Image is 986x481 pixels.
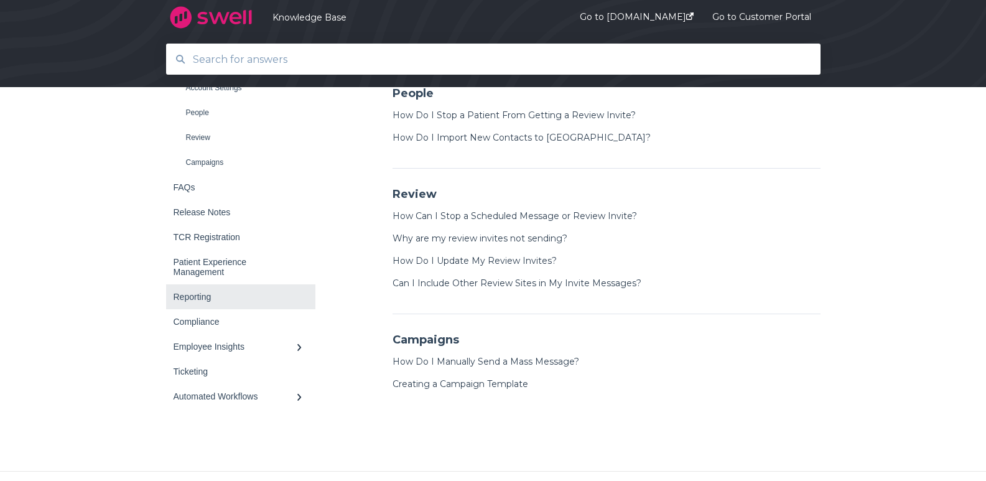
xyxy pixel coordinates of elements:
[174,317,295,327] div: Compliance
[166,384,315,409] a: Automated Workflows
[166,75,315,100] a: Account Settings
[166,150,315,175] a: Campaigns
[174,182,295,192] div: FAQs
[174,232,295,242] div: TCR Registration
[166,175,315,200] a: FAQs
[166,200,315,225] a: Release Notes
[174,257,295,277] div: Patient Experience Management
[393,356,579,367] a: How Do I Manually Send a Mass Message?
[393,233,567,244] a: Why are my review invites not sending?
[166,2,256,33] img: company logo
[393,278,641,289] a: Can I Include Other Review Sites in My Invite Messages?
[166,225,315,250] a: TCR Registration
[393,378,528,390] a: Creating a Campaign Template
[185,46,802,73] input: Search for answers
[174,391,295,401] div: Automated Workflows
[174,367,295,376] div: Ticketing
[174,292,295,302] div: Reporting
[272,12,542,23] a: Knowledge Base
[166,100,315,125] a: People
[393,255,557,266] a: How Do I Update My Review Invites?
[393,85,821,101] h4: People
[166,250,315,284] a: Patient Experience Management
[393,332,821,348] h4: Campaigns
[393,210,637,222] a: How Can I Stop a Scheduled Message or Review Invite?
[174,342,295,352] div: Employee Insights
[166,309,315,334] a: Compliance
[393,110,636,121] a: How Do I Stop a Patient From Getting a Review Invite?
[166,359,315,384] a: Ticketing
[174,207,295,217] div: Release Notes
[166,334,315,359] a: Employee Insights
[166,284,315,309] a: Reporting
[393,132,651,143] a: How Do I Import New Contacts to [GEOGRAPHIC_DATA]?
[393,186,821,202] h4: Review
[166,125,315,150] a: Review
